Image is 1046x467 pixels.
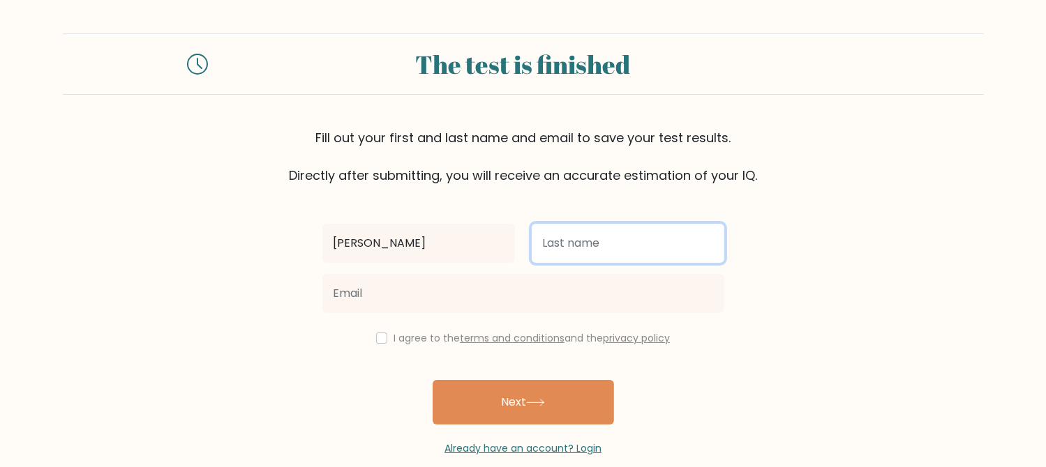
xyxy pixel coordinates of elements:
[460,331,565,345] a: terms and conditions
[394,331,670,345] label: I agree to the and the
[322,224,515,263] input: First name
[322,274,724,313] input: Email
[225,45,822,83] div: The test is finished
[63,128,984,185] div: Fill out your first and last name and email to save your test results. Directly after submitting,...
[444,441,602,455] a: Already have an account? Login
[532,224,724,263] input: Last name
[433,380,614,424] button: Next
[603,331,670,345] a: privacy policy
